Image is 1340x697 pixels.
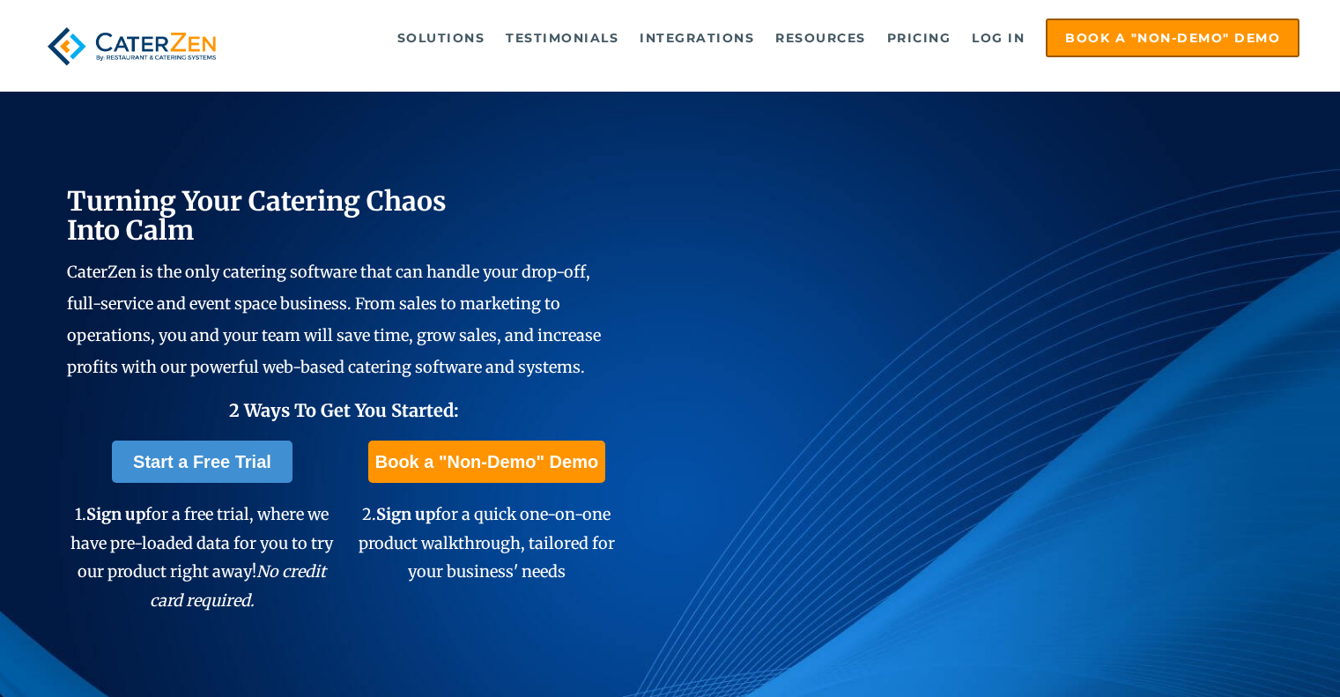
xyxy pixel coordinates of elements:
span: 1. for a free trial, where we have pre-loaded data for you to try our product right away! [70,504,333,610]
a: Testimonials [497,20,627,56]
a: Book a "Non-Demo" Demo [1046,19,1299,57]
a: Solutions [389,20,494,56]
span: Sign up [376,504,435,524]
a: Start a Free Trial [112,441,292,483]
a: Resources [766,20,875,56]
span: CaterZen is the only catering software that can handle your drop-off, full-service and event spac... [67,262,601,377]
a: Log in [963,20,1033,56]
span: 2 Ways To Get You Started: [229,399,459,421]
div: Navigation Menu [255,19,1299,57]
a: Book a "Non-Demo" Demo [368,441,605,483]
em: No credit card required. [150,561,327,610]
a: Pricing [878,20,960,56]
span: 2. for a quick one-on-one product walkthrough, tailored for your business' needs [359,504,615,582]
span: Turning Your Catering Chaos Into Calm [67,184,447,247]
span: Sign up [86,504,145,524]
a: Integrations [631,20,763,56]
iframe: Help widget launcher [1183,628,1321,678]
img: caterzen [41,19,224,74]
